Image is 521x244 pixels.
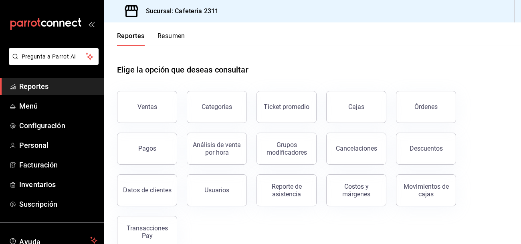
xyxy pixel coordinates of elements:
[19,101,97,111] span: Menú
[6,58,99,67] a: Pregunta a Parrot AI
[117,32,145,46] button: Reportes
[22,52,86,61] span: Pregunta a Parrot AI
[326,174,386,206] button: Costos y márgenes
[256,174,317,206] button: Reporte de asistencia
[122,224,172,240] div: Transacciones Pay
[138,145,156,152] div: Pagos
[396,91,456,123] button: Órdenes
[187,174,247,206] button: Usuarios
[264,103,309,111] div: Ticket promedio
[204,186,229,194] div: Usuarios
[117,64,248,76] h1: Elige la opción que deseas consultar
[262,141,311,156] div: Grupos modificadores
[117,133,177,165] button: Pagos
[19,140,97,151] span: Personal
[336,145,377,152] div: Cancelaciones
[202,103,232,111] div: Categorías
[410,145,443,152] div: Descuentos
[19,199,97,210] span: Suscripción
[396,133,456,165] button: Descuentos
[137,103,157,111] div: Ventas
[348,103,364,111] div: Cajas
[117,32,185,46] div: navigation tabs
[19,159,97,170] span: Facturación
[9,48,99,65] button: Pregunta a Parrot AI
[187,91,247,123] button: Categorías
[19,120,97,131] span: Configuración
[326,91,386,123] button: Cajas
[192,141,242,156] div: Análisis de venta por hora
[19,179,97,190] span: Inventarios
[414,103,438,111] div: Órdenes
[401,183,451,198] div: Movimientos de cajas
[396,174,456,206] button: Movimientos de cajas
[117,91,177,123] button: Ventas
[326,133,386,165] button: Cancelaciones
[256,133,317,165] button: Grupos modificadores
[123,186,172,194] div: Datos de clientes
[117,174,177,206] button: Datos de clientes
[256,91,317,123] button: Ticket promedio
[331,183,381,198] div: Costos y márgenes
[262,183,311,198] div: Reporte de asistencia
[158,32,185,46] button: Resumen
[88,21,95,27] button: open_drawer_menu
[139,6,218,16] h3: Sucursal: Cafeteria 2311
[187,133,247,165] button: Análisis de venta por hora
[19,81,97,92] span: Reportes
